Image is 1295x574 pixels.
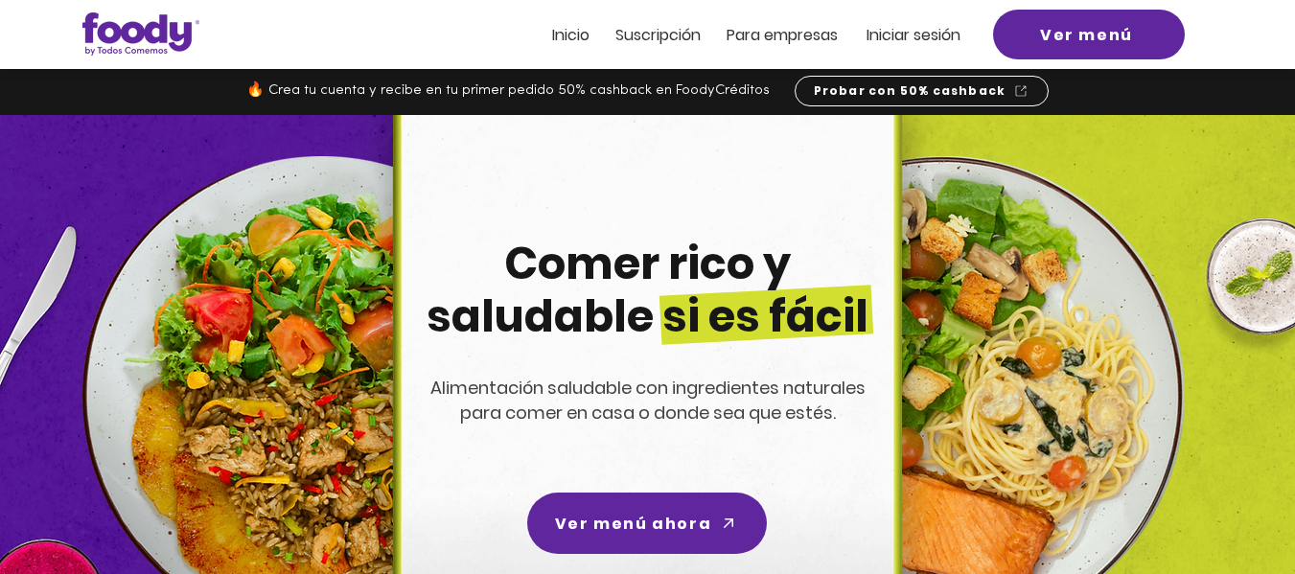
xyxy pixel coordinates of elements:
[246,83,770,98] span: 🔥 Crea tu cuenta y recibe en tu primer pedido 50% cashback en FoodyCréditos
[727,27,838,43] a: Para empresas
[430,376,866,425] span: Alimentación saludable con ingredientes naturales para comer en casa o donde sea que estés.
[552,24,590,46] span: Inicio
[555,512,711,536] span: Ver menú ahora
[1040,23,1133,47] span: Ver menú
[867,24,960,46] span: Iniciar sesión
[795,76,1049,106] a: Probar con 50% cashback
[552,27,590,43] a: Inicio
[993,10,1185,59] a: Ver menú
[745,24,838,46] span: ra empresas
[82,12,199,56] img: Logo_Foody V2.0.0 (3).png
[727,24,745,46] span: Pa
[427,233,868,347] span: Comer rico y saludable si es fácil
[814,82,1006,100] span: Probar con 50% cashback
[615,24,701,46] span: Suscripción
[527,493,767,554] a: Ver menú ahora
[867,27,960,43] a: Iniciar sesión
[1184,463,1276,555] iframe: Messagebird Livechat Widget
[615,27,701,43] a: Suscripción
